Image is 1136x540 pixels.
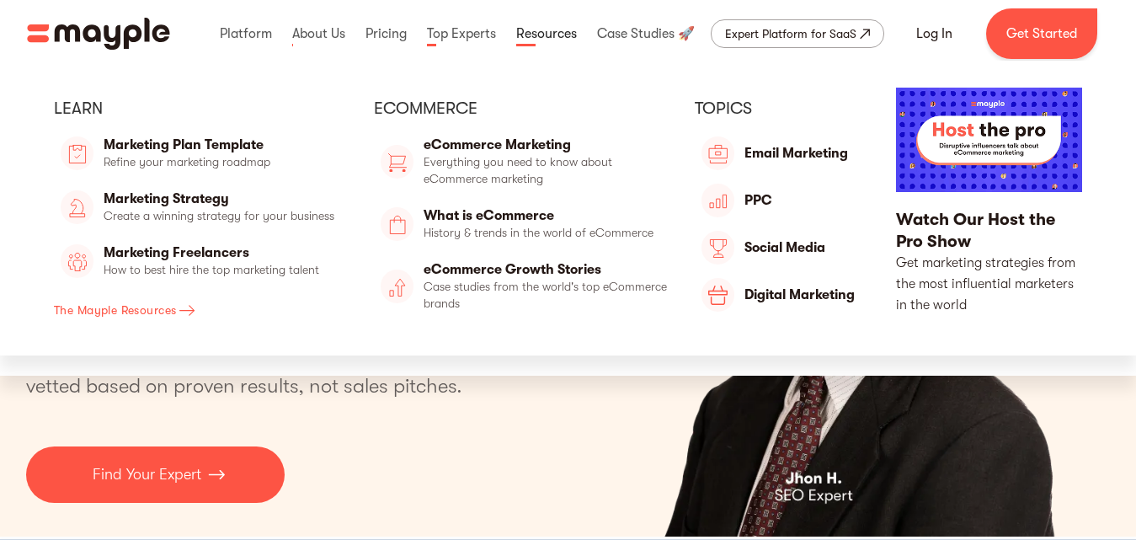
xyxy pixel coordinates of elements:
div: Pricing [361,7,411,61]
p: Find Your Expert [93,463,201,486]
a: Find Your Expert [26,446,285,503]
div: Ecommerce [374,98,672,120]
div: Platform [216,7,276,61]
div: Resources [512,7,581,61]
div: Watch Our Host the Pro Show [896,209,1082,253]
div: Top Experts [423,7,500,61]
a: Get Started [986,8,1097,59]
a: home [27,18,170,50]
a: Watch Our Host the Pro ShowGet marketing strategies from the most influential marketers in the world [896,88,1082,329]
img: Mayple Youtube Channel [896,88,1082,192]
div: Topics [695,98,873,120]
a: Expert Platform for SaaS [711,19,884,48]
div: About Us [288,7,349,61]
p: Get marketing strategies from the most influential marketers in the world [896,253,1082,316]
div: Expert Platform for SaaS [725,24,856,44]
a: The Mayple Resources [54,295,352,325]
div: Learn [54,98,352,120]
a: Log In [896,13,973,54]
img: Mayple logo [27,18,170,50]
div: The Mayple Resources [54,300,176,320]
